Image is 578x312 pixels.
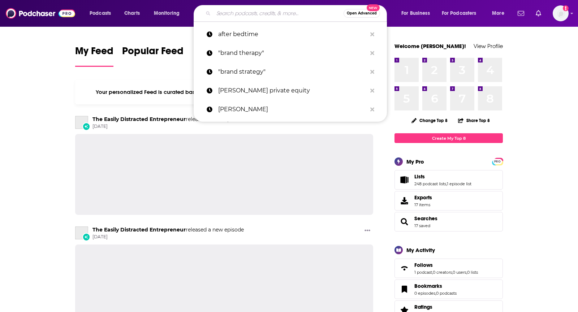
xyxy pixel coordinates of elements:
[493,159,502,164] span: PRO
[397,196,411,206] span: Exports
[75,226,88,239] a: The Easily Distracted Entrepreneur
[414,223,430,228] a: 17 saved
[194,25,387,44] a: after bedtime
[433,270,452,275] a: 0 creators
[414,173,471,180] a: Lists
[122,45,184,67] a: Popular Feed
[218,100,367,119] p: becker
[394,133,503,143] a: Create My Top 8
[442,8,476,18] span: For Podcasters
[397,217,411,227] a: Searches
[200,5,394,22] div: Search podcasts, credits, & more...
[344,9,380,18] button: Open AdvancedNew
[194,100,387,119] a: [PERSON_NAME]
[458,113,490,127] button: Share Top 8
[401,8,430,18] span: For Business
[553,5,569,21] img: User Profile
[194,81,387,100] a: [PERSON_NAME] private equity
[122,45,184,61] span: Popular Feed
[414,194,432,201] span: Exports
[414,262,433,268] span: Follows
[553,5,569,21] button: Show profile menu
[6,6,75,20] img: Podchaser - Follow, Share and Rate Podcasts
[82,233,90,241] div: New Episode
[406,247,435,253] div: My Activity
[493,159,502,164] a: PRO
[75,45,113,67] a: My Feed
[75,45,113,61] span: My Feed
[362,226,373,235] button: Show More Button
[394,259,503,278] span: Follows
[406,158,424,165] div: My Pro
[414,202,432,207] span: 17 items
[218,62,367,81] p: "brand strategy"
[414,304,432,310] span: Ratings
[436,291,457,296] a: 0 podcasts
[447,181,471,186] a: 1 episode list
[414,283,457,289] a: Bookmarks
[347,12,377,15] span: Open Advanced
[218,25,367,44] p: after bedtime
[492,8,504,18] span: More
[407,116,452,125] button: Change Top 8
[394,170,503,190] span: Lists
[92,123,244,130] span: [DATE]
[414,283,442,289] span: Bookmarks
[394,191,503,211] a: Exports
[414,215,437,222] a: Searches
[394,279,503,299] span: Bookmarks
[194,62,387,81] a: "brand strategy"
[563,5,569,11] svg: Add a profile image
[218,81,367,100] p: becker private equity
[453,270,466,275] a: 0 users
[218,44,367,62] p: "brand therapy"
[92,116,244,123] h3: released a new episode
[85,8,120,19] button: open menu
[92,226,186,233] a: The Easily Distracted Entrepreneur
[553,5,569,21] span: Logged in as TeemsPR
[92,116,186,122] a: The Easily Distracted Entrepreneur
[149,8,189,19] button: open menu
[82,122,90,130] div: New Episode
[90,8,111,18] span: Podcasts
[435,291,436,296] span: ,
[474,43,503,49] a: View Profile
[414,270,432,275] a: 1 podcast
[397,263,411,273] a: Follows
[120,8,144,19] a: Charts
[394,43,466,49] a: Welcome [PERSON_NAME]!
[397,175,411,185] a: Lists
[394,212,503,231] span: Searches
[75,116,88,129] a: The Easily Distracted Entrepreneur
[92,234,244,240] span: [DATE]
[437,8,487,19] button: open menu
[124,8,140,18] span: Charts
[414,173,425,180] span: Lists
[414,262,478,268] a: Follows
[533,7,544,19] a: Show notifications dropdown
[194,44,387,62] a: "brand therapy"
[154,8,180,18] span: Monitoring
[367,4,380,11] span: New
[92,226,244,233] h3: released a new episode
[414,291,435,296] a: 0 episodes
[75,80,373,104] div: Your personalized Feed is curated based on the Podcasts, Creators, Users, and Lists that you Follow.
[466,270,467,275] span: ,
[396,8,439,19] button: open menu
[397,284,411,294] a: Bookmarks
[515,7,527,19] a: Show notifications dropdown
[414,181,446,186] a: 248 podcast lists
[213,8,344,19] input: Search podcasts, credits, & more...
[487,8,513,19] button: open menu
[414,304,457,310] a: Ratings
[467,270,478,275] a: 0 lists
